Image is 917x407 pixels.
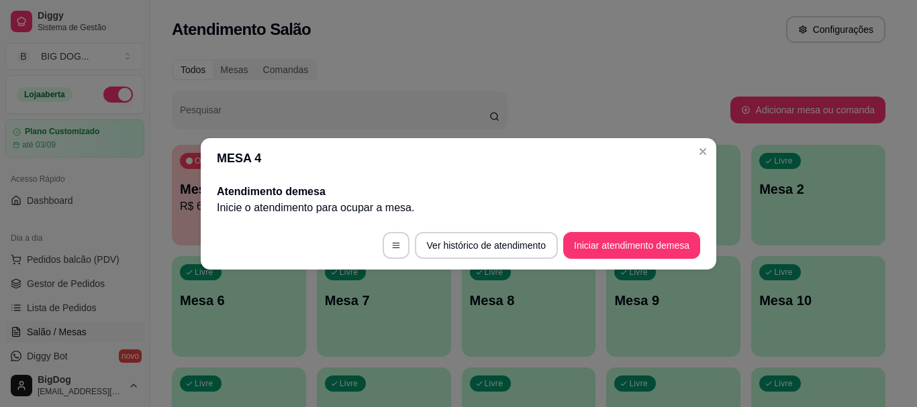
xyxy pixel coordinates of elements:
[217,184,700,200] h2: Atendimento de mesa
[415,232,558,259] button: Ver histórico de atendimento
[217,200,700,216] p: Inicie o atendimento para ocupar a mesa .
[692,141,714,162] button: Close
[563,232,700,259] button: Iniciar atendimento demesa
[201,138,716,178] header: MESA 4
